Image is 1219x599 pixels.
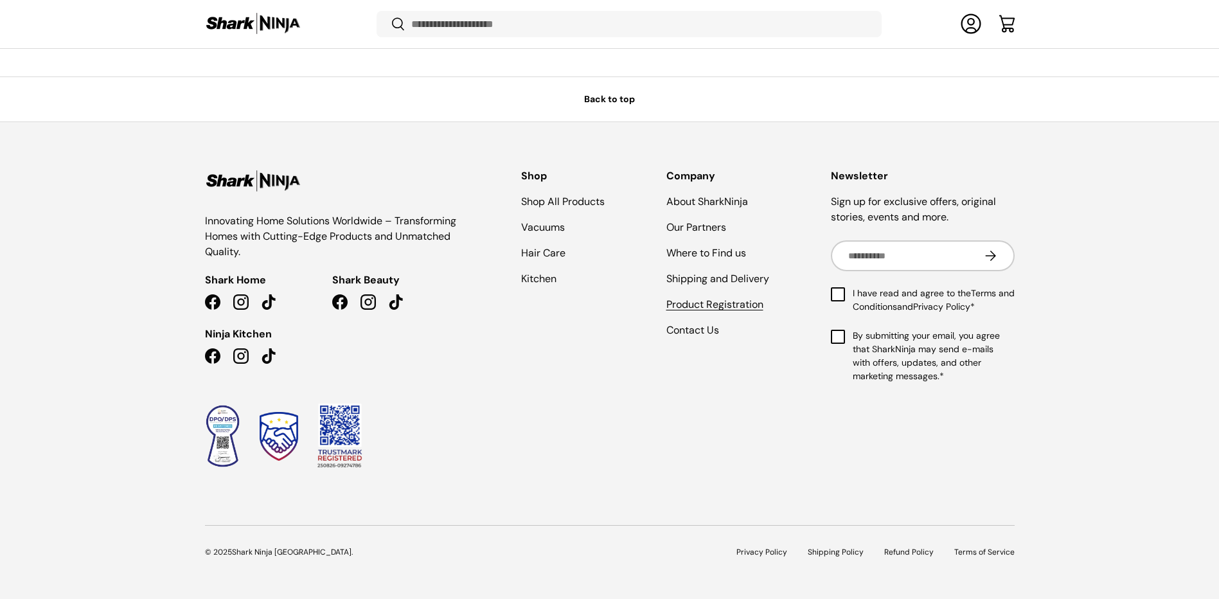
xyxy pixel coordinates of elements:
a: Shark Ninja [GEOGRAPHIC_DATA] [232,547,351,557]
a: Hair Care [521,246,565,260]
span: Ninja Kitchen [205,326,272,342]
a: Where to Find us [666,246,746,260]
img: Shark Ninja Philippines [205,12,301,37]
a: Shipping Policy [808,547,864,557]
span: I have read and agree to the and * [853,287,1015,314]
a: Privacy Policy [913,301,970,312]
a: Product Registration [666,298,763,311]
h2: Newsletter [831,168,1015,184]
a: Shipping and Delivery [666,272,769,285]
img: Trustmark Seal [260,412,298,461]
a: Contact Us [666,323,719,337]
a: Terms of Service [954,547,1015,557]
span: By submitting your email, you agree that SharkNinja may send e-mails with offers, updates, and ot... [853,329,1015,383]
p: Innovating Home Solutions Worldwide – Transforming Homes with Cutting-Edge Products and Unmatched... [205,213,459,260]
a: Privacy Policy [736,547,787,557]
a: About SharkNinja [666,195,748,208]
span: Shark Beauty [332,273,400,288]
a: Vacuums [521,220,565,234]
img: Data Privacy Seal [205,404,240,468]
img: Trustmark QR [317,404,362,469]
span: Shark Home [205,273,266,288]
p: Sign up for exclusive offers, original stories, events and more. [831,194,1015,225]
a: Kitchen [521,272,556,285]
a: Our Partners [666,220,726,234]
a: Shop All Products [521,195,605,208]
span: © 2025 . [205,547,353,557]
a: Refund Policy [884,547,934,557]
